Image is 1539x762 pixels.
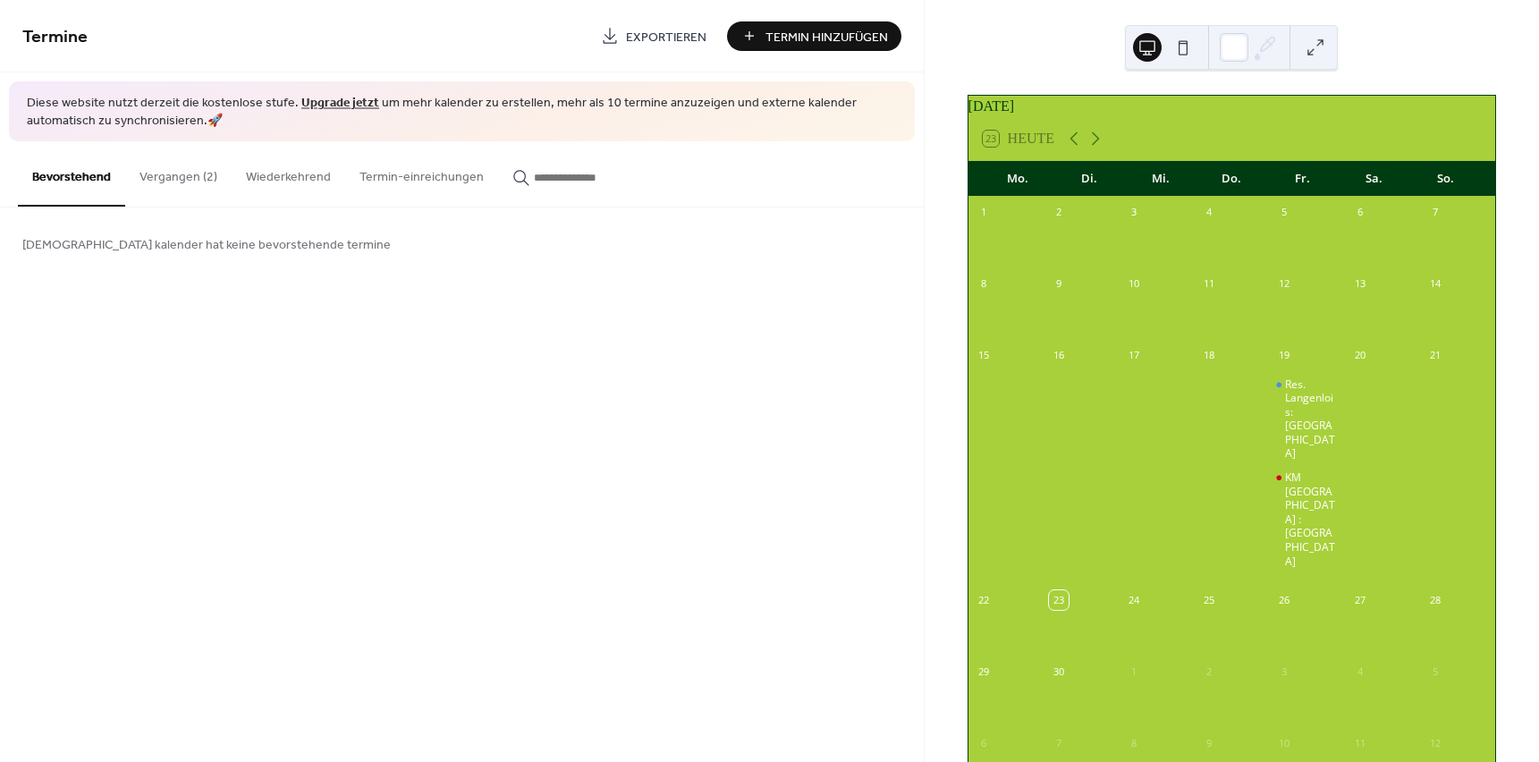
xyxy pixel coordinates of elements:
[1285,377,1337,461] div: Res. Langenlois: [GEOGRAPHIC_DATA]
[1274,733,1294,753] div: 10
[1199,203,1219,223] div: 4
[1350,346,1370,366] div: 20
[1269,377,1344,461] div: Res. Langenlois: Rohrendorf
[1199,275,1219,294] div: 11
[1350,275,1370,294] div: 13
[1339,161,1410,197] div: Sa.
[1425,733,1445,753] div: 12
[1053,161,1125,197] div: Di.
[1124,275,1144,294] div: 10
[232,141,345,205] button: Wiederkehrend
[1274,662,1294,682] div: 3
[345,141,498,205] button: Termin-einreichungen
[588,21,720,51] a: Exportieren
[974,346,994,366] div: 15
[301,91,379,115] a: Upgrade jetzt
[1049,346,1069,366] div: 16
[974,275,994,294] div: 8
[1274,346,1294,366] div: 19
[22,236,391,255] span: [DEMOGRAPHIC_DATA] kalender hat keine bevorstehende termine
[1425,203,1445,223] div: 7
[974,203,994,223] div: 1
[1199,662,1219,682] div: 2
[1350,203,1370,223] div: 6
[125,141,232,205] button: Vergangen (2)
[1274,275,1294,294] div: 12
[1267,161,1339,197] div: Fr.
[1425,662,1445,682] div: 5
[1199,733,1219,753] div: 9
[1199,346,1219,366] div: 18
[1425,590,1445,610] div: 28
[974,590,994,610] div: 22
[1199,590,1219,610] div: 25
[1350,590,1370,610] div: 27
[22,20,88,55] span: Termine
[968,96,1495,117] div: [DATE]
[974,733,994,753] div: 6
[1409,161,1481,197] div: So.
[1124,733,1144,753] div: 8
[1049,590,1069,610] div: 23
[1274,590,1294,610] div: 26
[983,161,1054,197] div: Mo.
[626,28,706,47] span: Exportieren
[27,95,897,130] span: Diese website nutzt derzeit die kostenlose stufe. um mehr kalender zu erstellen, mehr als 10 term...
[1274,203,1294,223] div: 5
[765,28,888,47] span: Termin Hinzufügen
[1196,161,1267,197] div: Do.
[1049,203,1069,223] div: 2
[1125,161,1197,197] div: Mi.
[1124,662,1144,682] div: 1
[1350,733,1370,753] div: 11
[1124,590,1144,610] div: 24
[1124,203,1144,223] div: 3
[1049,733,1069,753] div: 7
[1049,662,1069,682] div: 30
[1425,346,1445,366] div: 21
[1425,275,1445,294] div: 14
[1049,275,1069,294] div: 9
[1269,470,1344,568] div: KM Langenlois : Rohrendorf
[1285,470,1337,568] div: KM [GEOGRAPHIC_DATA] : [GEOGRAPHIC_DATA]
[974,662,994,682] div: 29
[1124,346,1144,366] div: 17
[1350,662,1370,682] div: 4
[18,141,125,207] button: Bevorstehend
[727,21,901,51] button: Termin Hinzufügen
